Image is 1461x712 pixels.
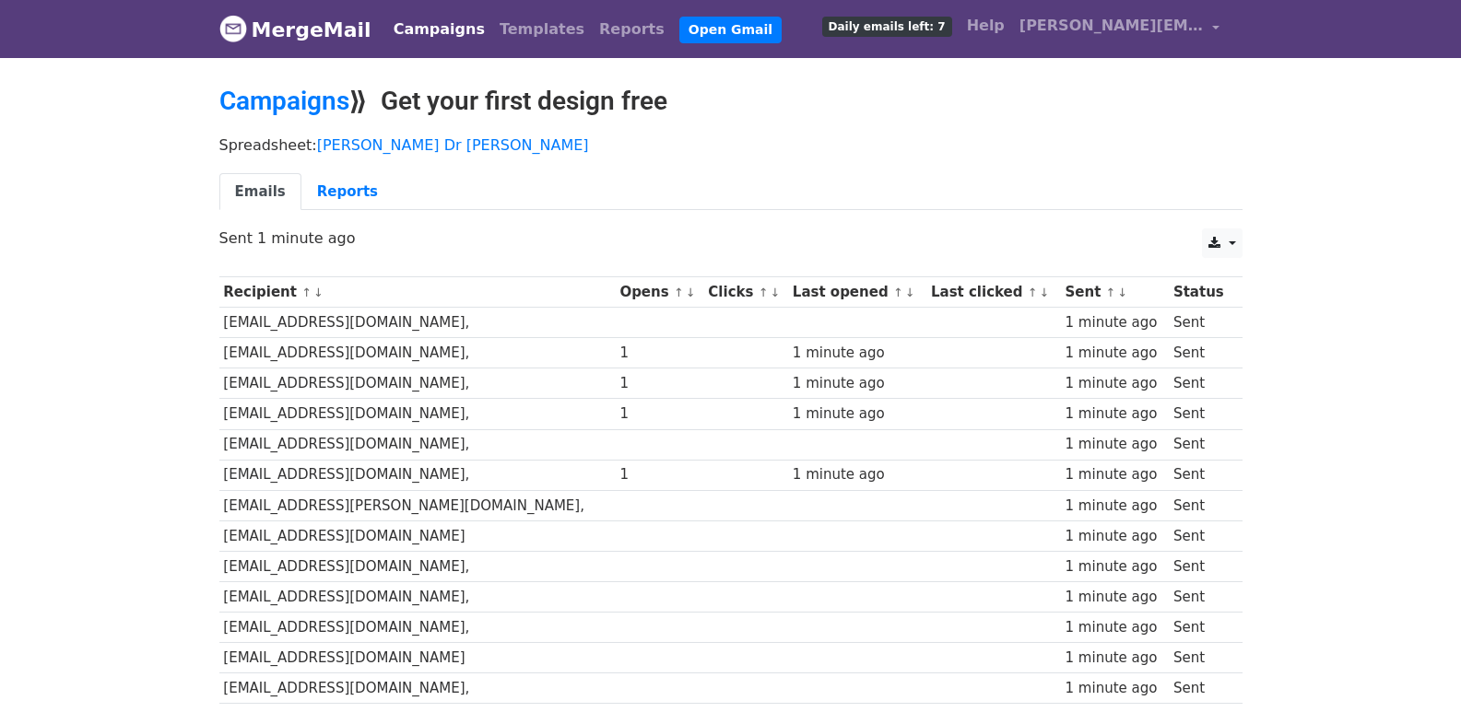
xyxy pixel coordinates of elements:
[759,286,769,299] a: ↑
[893,286,903,299] a: ↑
[619,403,699,425] div: 1
[1066,373,1165,394] div: 1 minute ago
[386,11,492,48] a: Campaigns
[1169,643,1232,673] td: Sent
[1169,399,1232,429] td: Sent
[219,429,616,460] td: [EMAIL_ADDRESS][DOMAIN_NAME],
[219,582,616,613] td: [EMAIL_ADDRESS][DOMAIN_NAME],
[793,464,923,485] div: 1 minute ago
[793,343,923,364] div: 1 minute ago
[788,277,926,308] th: Last opened
[1061,277,1169,308] th: Sent
[905,286,915,299] a: ↓
[219,673,616,704] td: [EMAIL_ADDRESS][DOMAIN_NAME],
[1106,286,1116,299] a: ↑
[926,277,1061,308] th: Last clicked
[219,173,301,211] a: Emails
[1019,15,1204,37] span: [PERSON_NAME][EMAIL_ADDRESS][DOMAIN_NAME]
[301,173,394,211] a: Reports
[1169,613,1232,643] td: Sent
[1066,617,1165,638] div: 1 minute ago
[219,86,1243,117] h2: ⟫ Get your first design free
[1012,7,1228,51] a: [PERSON_NAME][EMAIL_ADDRESS][DOMAIN_NAME]
[219,613,616,643] td: [EMAIL_ADDRESS][DOMAIN_NAME],
[219,338,616,368] td: [EMAIL_ADDRESS][DOMAIN_NAME],
[960,7,1012,44] a: Help
[1066,648,1165,669] div: 1 minute ago
[592,11,672,48] a: Reports
[219,308,616,338] td: [EMAIL_ADDRESS][DOMAIN_NAME],
[317,136,589,154] a: [PERSON_NAME] Dr [PERSON_NAME]
[793,403,923,425] div: 1 minute ago
[1066,678,1165,699] div: 1 minute ago
[219,520,616,551] td: [EMAIL_ADDRESS][DOMAIN_NAME]
[1169,460,1232,490] td: Sent
[674,286,684,299] a: ↑
[1169,490,1232,520] td: Sent
[1066,403,1165,425] div: 1 minute ago
[1169,429,1232,460] td: Sent
[1169,277,1232,308] th: Status
[219,460,616,490] td: [EMAIL_ADDRESS][DOMAIN_NAME],
[619,343,699,364] div: 1
[219,490,616,520] td: [EMAIL_ADDRESS][PERSON_NAME][DOMAIN_NAME],
[1066,496,1165,517] div: 1 minute ago
[219,399,616,429] td: [EMAIL_ADDRESS][DOMAIN_NAME],
[1066,556,1165,578] div: 1 minute ago
[1169,551,1232,581] td: Sent
[219,277,616,308] th: Recipient
[1169,582,1232,613] td: Sent
[619,464,699,485] div: 1
[1066,464,1165,485] div: 1 minute ago
[1169,520,1232,551] td: Sent
[1066,434,1165,455] div: 1 minute ago
[1169,338,1232,368] td: Sent
[219,10,371,49] a: MergeMail
[1169,308,1232,338] td: Sent
[1066,312,1165,333] div: 1 minute ago
[313,286,324,299] a: ↓
[704,277,788,308] th: Clicks
[679,17,782,43] a: Open Gmail
[1066,587,1165,608] div: 1 minute ago
[619,373,699,394] div: 1
[219,228,1243,248] p: Sent 1 minute ago
[770,286,780,299] a: ↓
[219,368,616,399] td: [EMAIL_ADDRESS][DOMAIN_NAME],
[1169,673,1232,704] td: Sent
[1028,286,1038,299] a: ↑
[301,286,312,299] a: ↑
[815,7,960,44] a: Daily emails left: 7
[616,277,704,308] th: Opens
[1117,286,1127,299] a: ↓
[492,11,592,48] a: Templates
[1066,526,1165,547] div: 1 minute ago
[219,135,1243,155] p: Spreadsheet:
[1040,286,1050,299] a: ↓
[686,286,696,299] a: ↓
[822,17,952,37] span: Daily emails left: 7
[1066,343,1165,364] div: 1 minute ago
[219,15,247,42] img: MergeMail logo
[1169,368,1232,399] td: Sent
[219,551,616,581] td: [EMAIL_ADDRESS][DOMAIN_NAME],
[219,643,616,673] td: [EMAIL_ADDRESS][DOMAIN_NAME]
[219,86,349,116] a: Campaigns
[793,373,923,394] div: 1 minute ago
